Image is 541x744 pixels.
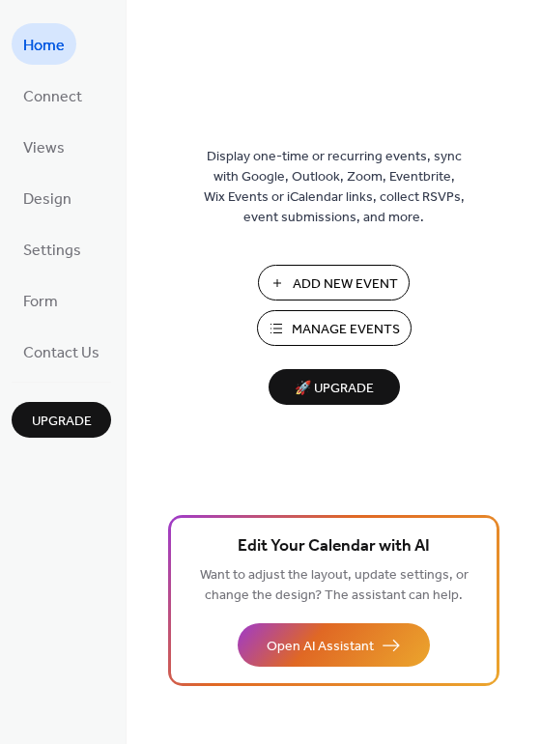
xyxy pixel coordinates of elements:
[12,23,76,65] a: Home
[12,228,93,270] a: Settings
[12,402,111,438] button: Upgrade
[12,126,76,167] a: Views
[23,31,65,61] span: Home
[23,236,81,266] span: Settings
[257,310,412,346] button: Manage Events
[23,133,65,163] span: Views
[204,147,465,228] span: Display one-time or recurring events, sync with Google, Outlook, Zoom, Eventbrite, Wix Events or ...
[238,533,430,560] span: Edit Your Calendar with AI
[267,637,374,657] span: Open AI Assistant
[12,74,94,116] a: Connect
[23,287,58,317] span: Form
[200,562,469,609] span: Want to adjust the layout, update settings, or change the design? The assistant can help.
[269,369,400,405] button: 🚀 Upgrade
[293,274,398,295] span: Add New Event
[258,265,410,300] button: Add New Event
[23,338,100,368] span: Contact Us
[32,412,92,432] span: Upgrade
[12,177,83,218] a: Design
[238,623,430,667] button: Open AI Assistant
[23,185,71,215] span: Design
[23,82,82,112] span: Connect
[292,320,400,340] span: Manage Events
[12,279,70,321] a: Form
[12,330,111,372] a: Contact Us
[280,376,388,402] span: 🚀 Upgrade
